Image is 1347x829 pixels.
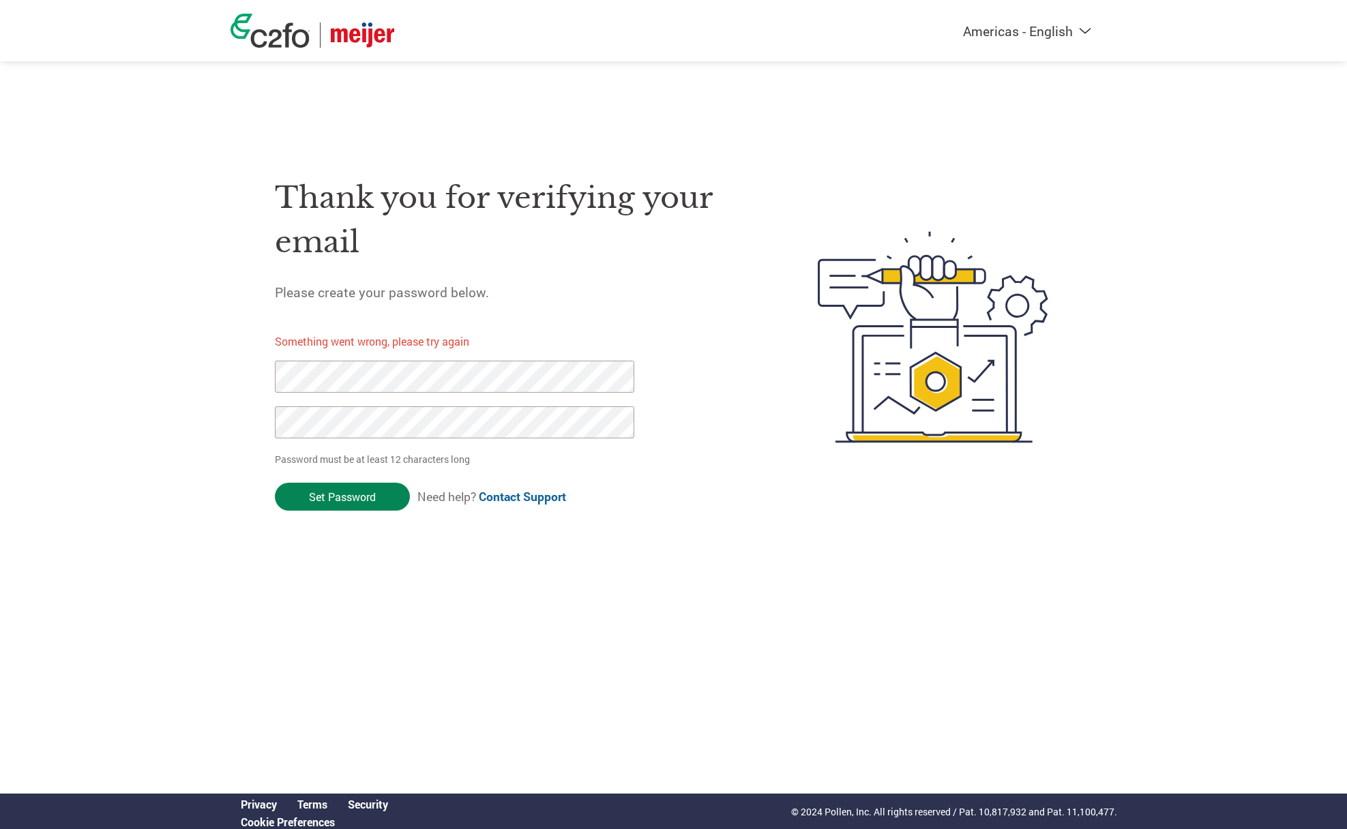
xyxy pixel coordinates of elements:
[231,14,310,48] img: c2fo logo
[331,22,394,48] img: Meijer
[417,489,566,504] span: Need help?
[275,176,754,264] h1: Thank you for verifying your email
[793,156,1073,518] img: create-password
[791,804,1117,819] p: © 2024 Pollen, Inc. All rights reserved / Pat. 10,817,932 and Pat. 11,100,477.
[241,815,335,829] a: Cookie Preferences, opens a dedicated popup modal window
[275,333,658,350] p: Something went wrong, please try again
[275,284,754,301] h5: Please create your password below.
[348,797,388,811] a: Security
[479,489,566,504] a: Contact Support
[231,815,398,829] div: Open Cookie Preferences Modal
[241,797,277,811] a: Privacy
[275,483,410,511] input: Set Password
[297,797,327,811] a: Terms
[275,452,639,466] p: Password must be at least 12 characters long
